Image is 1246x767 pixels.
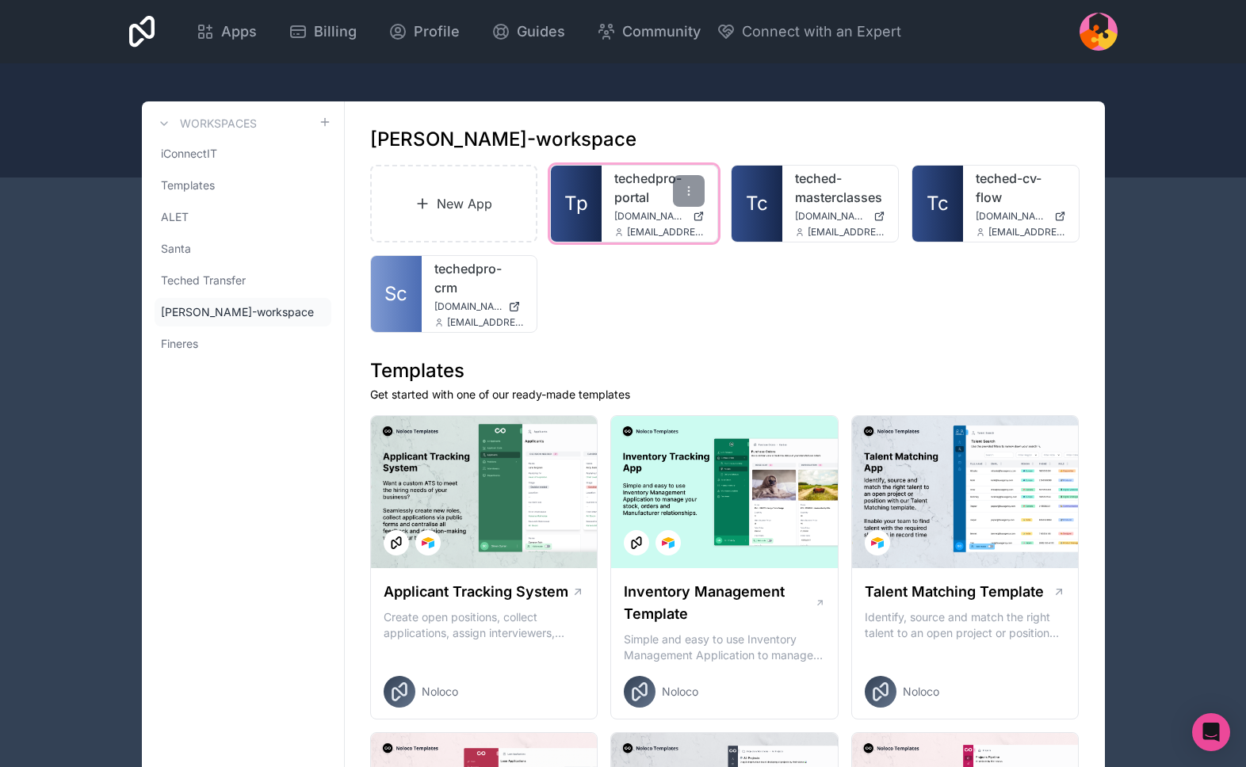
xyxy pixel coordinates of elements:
[314,21,357,43] span: Billing
[614,210,686,223] span: [DOMAIN_NAME]
[912,166,963,242] a: Tc
[155,171,331,200] a: Templates
[161,209,189,225] span: ALET
[370,127,636,152] h1: [PERSON_NAME]-workspace
[976,210,1066,223] a: [DOMAIN_NAME]
[447,316,525,329] span: [EMAIL_ADDRESS][DOMAIN_NAME]
[551,166,602,242] a: Tp
[384,609,585,641] p: Create open positions, collect applications, assign interviewers, centralise candidate feedback a...
[988,226,1066,238] span: [EMAIL_ADDRESS][DOMAIN_NAME]
[180,116,257,132] h3: Workspaces
[622,21,701,43] span: Community
[624,632,825,663] p: Simple and easy to use Inventory Management Application to manage your stock, orders and Manufact...
[976,169,1066,207] a: teched-cv-flow
[795,210,867,223] span: [DOMAIN_NAME]
[717,21,901,43] button: Connect with an Expert
[384,281,407,307] span: Sc
[564,191,588,216] span: Tp
[976,210,1048,223] span: [DOMAIN_NAME]
[434,300,503,313] span: [DOMAIN_NAME]
[161,177,215,193] span: Templates
[276,14,369,49] a: Billing
[221,21,257,43] span: Apps
[422,536,434,549] img: Airtable Logo
[155,203,331,231] a: ALET
[584,14,713,49] a: Community
[384,581,568,603] h1: Applicant Tracking System
[376,14,472,49] a: Profile
[161,336,198,352] span: Fineres
[742,21,901,43] span: Connect with an Expert
[927,191,949,216] span: Tc
[155,139,331,168] a: iConnectIT
[865,581,1044,603] h1: Talent Matching Template
[434,259,525,297] a: techedpro-crm
[370,165,538,242] a: New App
[624,581,814,625] h1: Inventory Management Template
[662,536,675,549] img: Airtable Logo
[479,14,578,49] a: Guides
[614,169,705,207] a: techedpro-portal
[371,256,422,332] a: Sc
[795,169,885,207] a: teched-masterclasses
[155,330,331,358] a: Fineres
[746,191,768,216] span: Tc
[871,536,884,549] img: Airtable Logo
[662,684,698,700] span: Noloco
[627,226,705,238] span: [EMAIL_ADDRESS][DOMAIN_NAME]
[414,21,460,43] span: Profile
[155,266,331,295] a: Teched Transfer
[155,114,257,133] a: Workspaces
[370,358,1080,383] h1: Templates
[183,14,269,49] a: Apps
[614,210,705,223] a: [DOMAIN_NAME]
[161,146,217,162] span: iConnectIT
[155,235,331,263] a: Santa
[795,210,885,223] a: [DOMAIN_NAME]
[161,273,246,288] span: Teched Transfer
[808,226,885,238] span: [EMAIL_ADDRESS][DOMAIN_NAME]
[434,300,525,313] a: [DOMAIN_NAME]
[903,684,939,700] span: Noloco
[517,21,565,43] span: Guides
[865,609,1066,641] p: Identify, source and match the right talent to an open project or position with our Talent Matchi...
[155,298,331,326] a: [PERSON_NAME]-workspace
[161,241,191,257] span: Santa
[732,166,782,242] a: Tc
[1192,713,1230,751] div: Open Intercom Messenger
[370,387,1080,403] p: Get started with one of our ready-made templates
[422,684,458,700] span: Noloco
[161,304,314,320] span: [PERSON_NAME]-workspace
